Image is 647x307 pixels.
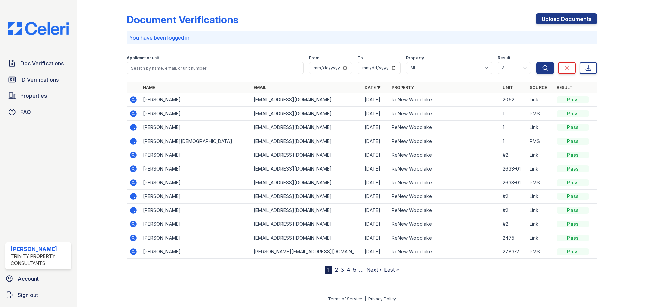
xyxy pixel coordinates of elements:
[140,231,251,245] td: [PERSON_NAME]
[362,148,389,162] td: [DATE]
[500,134,527,148] td: 1
[500,204,527,217] td: #2
[143,85,155,90] a: Name
[18,291,38,299] span: Sign out
[362,134,389,148] td: [DATE]
[527,245,554,259] td: PMS
[328,296,362,301] a: Terms of Service
[362,107,389,121] td: [DATE]
[358,55,363,61] label: To
[140,176,251,190] td: [PERSON_NAME]
[3,22,74,35] img: CE_Logo_Blue-a8612792a0a2168367f1c8372b55b34899dd931a85d93a1a3d3e32e68fde9ad4.png
[140,148,251,162] td: [PERSON_NAME]
[500,231,527,245] td: 2475
[530,85,547,90] a: Source
[5,89,71,102] a: Properties
[3,272,74,285] a: Account
[11,245,69,253] div: [PERSON_NAME]
[251,231,362,245] td: [EMAIL_ADDRESS][DOMAIN_NAME]
[557,138,589,145] div: Pass
[368,296,396,301] a: Privacy Policy
[20,92,47,100] span: Properties
[140,134,251,148] td: [PERSON_NAME][DEMOGRAPHIC_DATA]
[127,62,304,74] input: Search by name, email, or unit number
[503,85,513,90] a: Unit
[251,162,362,176] td: [EMAIL_ADDRESS][DOMAIN_NAME]
[557,221,589,227] div: Pass
[557,207,589,214] div: Pass
[389,121,500,134] td: ReNew Woodlake
[20,108,31,116] span: FAQ
[527,93,554,107] td: Link
[251,148,362,162] td: [EMAIL_ADDRESS][DOMAIN_NAME]
[498,55,510,61] label: Result
[527,121,554,134] td: Link
[527,190,554,204] td: Link
[251,176,362,190] td: [EMAIL_ADDRESS][DOMAIN_NAME]
[5,57,71,70] a: Doc Verifications
[557,110,589,117] div: Pass
[527,176,554,190] td: PMS
[5,105,71,119] a: FAQ
[389,217,500,231] td: ReNew Woodlake
[500,176,527,190] td: 2633-01
[557,193,589,200] div: Pass
[557,96,589,103] div: Pass
[129,34,594,42] p: You have been logged in
[3,288,74,302] a: Sign out
[362,176,389,190] td: [DATE]
[347,266,350,273] a: 4
[557,235,589,241] div: Pass
[11,253,69,267] div: Trinity Property Consultants
[500,121,527,134] td: 1
[527,134,554,148] td: PMS
[362,231,389,245] td: [DATE]
[500,217,527,231] td: #2
[389,204,500,217] td: ReNew Woodlake
[406,55,424,61] label: Property
[140,107,251,121] td: [PERSON_NAME]
[359,266,364,274] span: …
[127,13,238,26] div: Document Verifications
[389,245,500,259] td: ReNew Woodlake
[251,107,362,121] td: [EMAIL_ADDRESS][DOMAIN_NAME]
[500,107,527,121] td: 1
[527,162,554,176] td: Link
[527,148,554,162] td: Link
[389,190,500,204] td: ReNew Woodlake
[557,165,589,172] div: Pass
[527,231,554,245] td: Link
[140,162,251,176] td: [PERSON_NAME]
[365,296,366,301] div: |
[20,59,64,67] span: Doc Verifications
[341,266,344,273] a: 3
[140,217,251,231] td: [PERSON_NAME]
[366,266,381,273] a: Next ›
[353,266,356,273] a: 5
[140,190,251,204] td: [PERSON_NAME]
[362,93,389,107] td: [DATE]
[140,121,251,134] td: [PERSON_NAME]
[392,85,414,90] a: Property
[251,204,362,217] td: [EMAIL_ADDRESS][DOMAIN_NAME]
[362,190,389,204] td: [DATE]
[251,217,362,231] td: [EMAIL_ADDRESS][DOMAIN_NAME]
[389,231,500,245] td: ReNew Woodlake
[389,176,500,190] td: ReNew Woodlake
[389,107,500,121] td: ReNew Woodlake
[309,55,319,61] label: From
[557,124,589,131] div: Pass
[335,266,338,273] a: 2
[500,245,527,259] td: 2783-2
[527,204,554,217] td: Link
[251,93,362,107] td: [EMAIL_ADDRESS][DOMAIN_NAME]
[362,204,389,217] td: [DATE]
[251,245,362,259] td: [PERSON_NAME][EMAIL_ADDRESS][DOMAIN_NAME]
[557,179,589,186] div: Pass
[362,245,389,259] td: [DATE]
[18,275,39,283] span: Account
[362,162,389,176] td: [DATE]
[140,93,251,107] td: [PERSON_NAME]
[362,121,389,134] td: [DATE]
